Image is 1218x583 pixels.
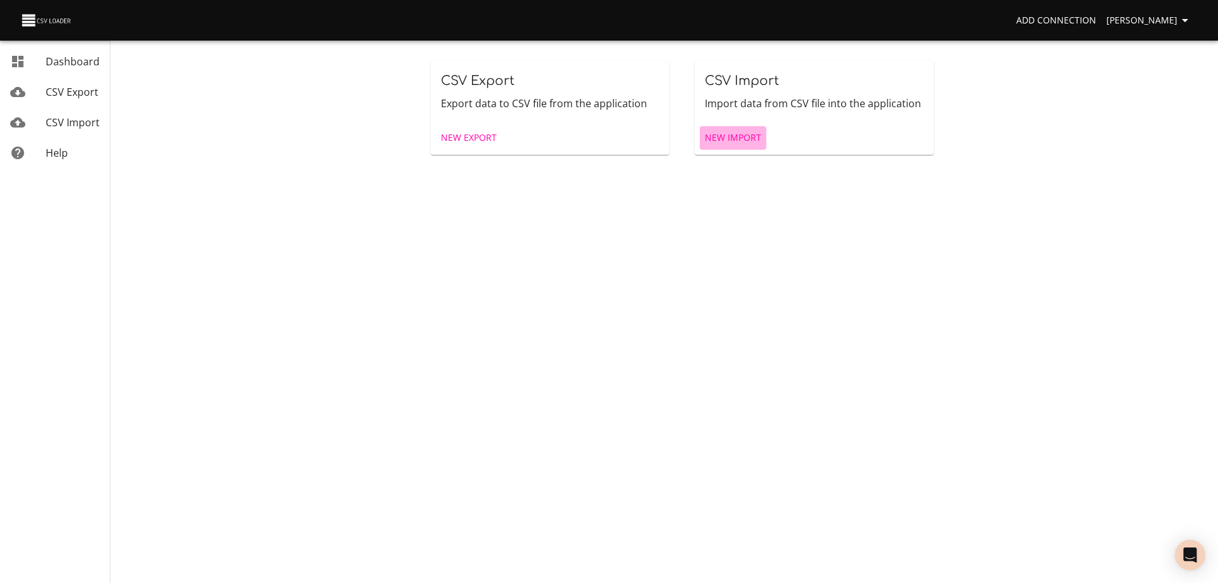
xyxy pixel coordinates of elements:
[705,74,779,88] span: CSV Import
[46,115,100,129] span: CSV Import
[1011,9,1101,32] a: Add Connection
[441,74,514,88] span: CSV Export
[441,130,497,146] span: New Export
[441,96,660,111] p: Export data to CSV file from the application
[436,126,502,150] a: New Export
[46,146,68,160] span: Help
[1016,13,1096,29] span: Add Connection
[1175,540,1205,570] div: Open Intercom Messenger
[46,55,100,69] span: Dashboard
[1101,9,1198,32] button: [PERSON_NAME]
[46,85,98,99] span: CSV Export
[705,96,924,111] p: Import data from CSV file into the application
[1106,13,1193,29] span: [PERSON_NAME]
[705,130,761,146] span: New Import
[700,126,766,150] a: New Import
[20,11,74,29] img: CSV Loader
